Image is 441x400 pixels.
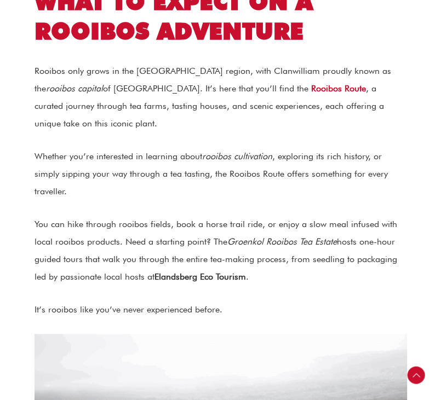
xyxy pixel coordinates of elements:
[35,148,407,200] p: Whether you’re interested in learning about , exploring its rich history, or simply sipping your ...
[227,236,337,247] em: Groenkol Rooibos Tea Estate
[35,62,407,132] p: Rooibos only grows in the [GEOGRAPHIC_DATA] region, with Clanwilliam proudly known as the of [GEO...
[35,301,407,318] p: It’s rooibos like you’ve never experienced before.
[308,83,366,94] a: Rooibos Route
[311,83,366,94] strong: Rooibos Route
[202,151,272,161] em: rooibos cultivation
[154,271,246,282] strong: Elandsberg Eco Tourism
[35,216,407,286] p: You can hike through rooibos fields, book a horse trail ride, or enjoy a slow meal infused with l...
[46,83,103,94] em: rooibos capital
